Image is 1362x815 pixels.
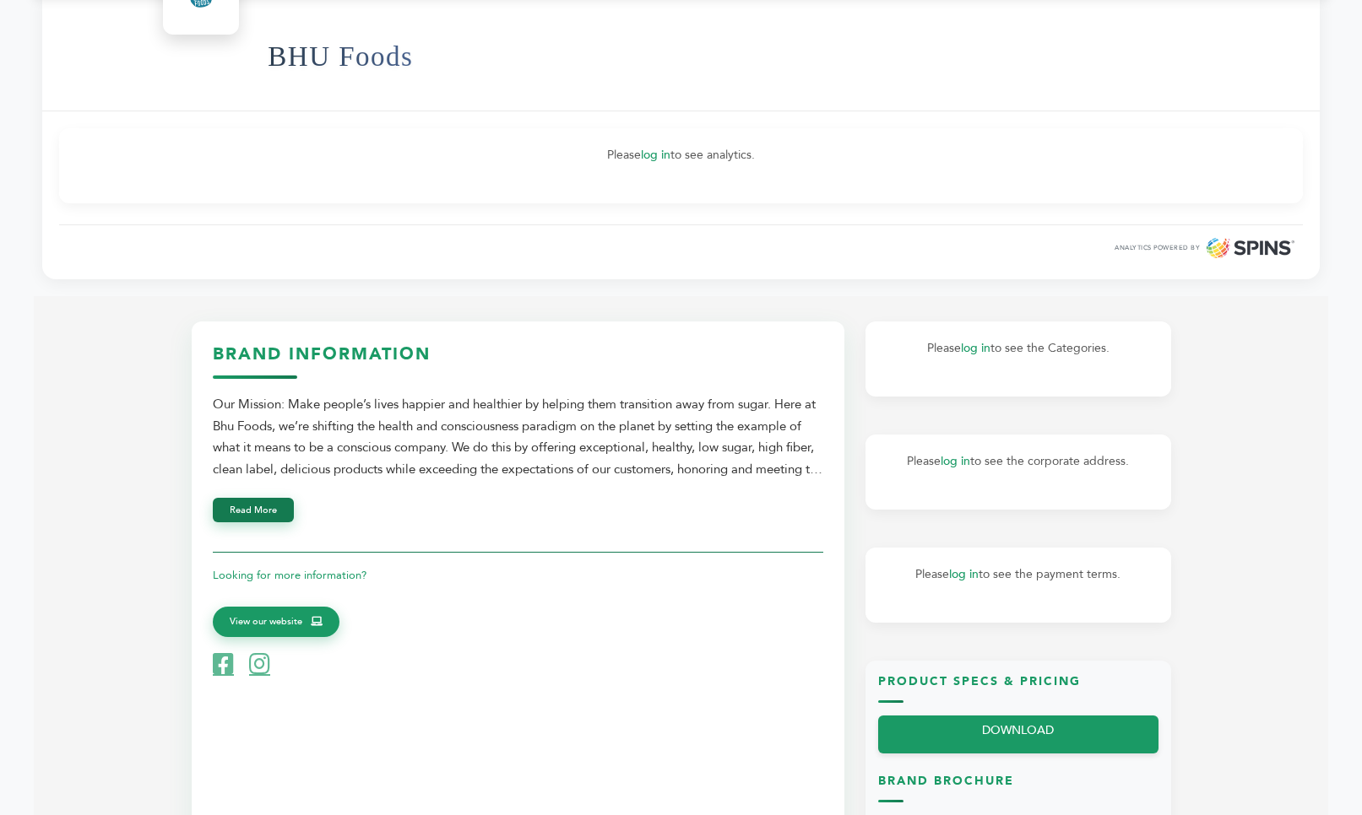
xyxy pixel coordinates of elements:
[882,338,1154,359] p: Please to see the Categories.
[641,147,670,163] a: log in
[1115,243,1200,253] span: ANALYTICS POWERED BY
[878,673,1159,703] h3: Product Specs & Pricing
[213,607,339,637] a: View our website
[878,715,1159,753] a: DOWNLOAD
[882,564,1154,585] p: Please to see the payment terms.
[76,145,1286,165] p: Please to see analytics.
[230,614,302,629] span: View our website
[268,15,413,98] h1: BHU Foods
[1207,238,1294,258] img: SPINS
[213,565,823,586] p: Looking for more information?
[213,498,294,522] button: Read More
[878,773,1159,802] h3: Brand Brochure
[882,451,1154,472] p: Please to see the corporate address.
[213,394,823,480] div: Our Mission: Make people’s lives happier and healthier by helping them transition away from sugar...
[949,566,979,582] a: log in
[941,453,970,469] a: log in
[961,340,990,356] a: log in
[213,343,823,379] h3: Brand Information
